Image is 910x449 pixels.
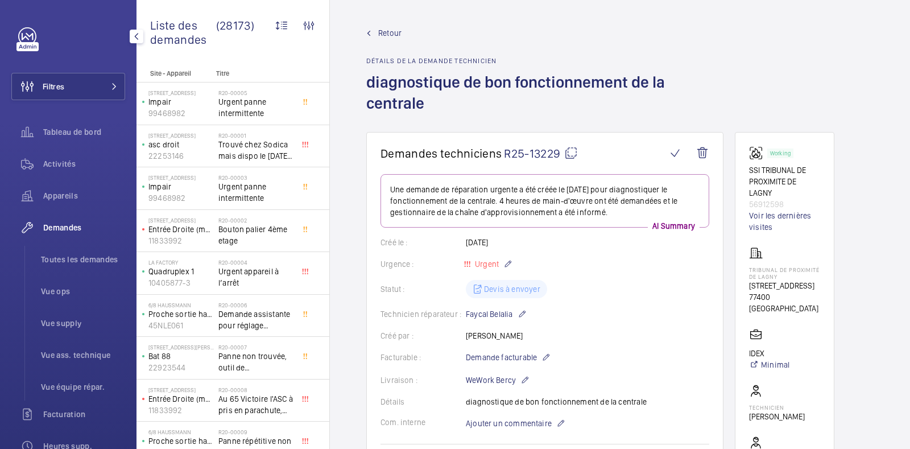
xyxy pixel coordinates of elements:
[218,393,293,416] span: Au 65 Victoire l'ASC à pris en parachute, toutes les sécu coupé, il est au 3 ème, asc sans machin...
[148,351,214,362] p: Bat 88
[749,291,820,314] p: 77400 [GEOGRAPHIC_DATA]
[148,344,214,351] p: [STREET_ADDRESS][PERSON_NAME]
[749,146,767,160] img: fire_alarm.svg
[41,349,125,361] span: Vue ass. technique
[390,184,700,218] p: Une demande de réparation urgente a été créée le [DATE] pour diagnostiquer le fonctionnement de l...
[378,27,402,39] span: Retour
[148,429,214,435] p: 6/8 Haussmann
[43,126,125,138] span: Tableau de bord
[218,308,293,331] span: Demande assistante pour réglage d'opérateurs porte cabine double accès
[218,386,293,393] h2: R20-00008
[148,181,214,192] p: Impair
[148,362,214,373] p: 22923544
[148,405,214,416] p: 11833992
[218,139,293,162] span: Trouvé chez Sodica mais dispo le [DATE] [URL][DOMAIN_NAME]
[148,320,214,331] p: 45NLE061
[148,139,214,150] p: asc droit
[148,96,214,108] p: Impair
[148,150,214,162] p: 22253146
[218,224,293,246] span: Bouton palier 4ème etage
[366,72,723,132] h1: diagnostique de bon fonctionnement de la centrale
[366,57,723,65] h2: Détails de la demande technicien
[148,89,214,96] p: [STREET_ADDRESS]
[41,254,125,265] span: Toutes les demandes
[11,73,125,100] button: Filtres
[148,386,214,393] p: [STREET_ADDRESS]
[148,224,214,235] p: Entrée Droite (monte-charge)
[150,18,216,47] span: Liste des demandes
[41,381,125,393] span: Vue équipe répar.
[648,220,700,232] p: AI Summary
[218,351,293,373] span: Panne non trouvée, outil de déverouillouge impératif pour le diagnostic
[466,352,537,363] span: Demande facturable
[148,277,214,289] p: 10405877-3
[466,373,530,387] p: WeWork Bercy
[218,429,293,435] h2: R20-00009
[43,409,125,420] span: Facturation
[148,266,214,277] p: Quadruplex 1
[148,235,214,246] p: 11833992
[148,108,214,119] p: 99468982
[473,259,499,269] span: Urgent
[216,69,291,77] p: Titre
[218,302,293,308] h2: R20-00006
[749,266,820,280] p: Tribunal de Proximité de Lagny
[218,259,293,266] h2: R20-00004
[41,318,125,329] span: Vue supply
[43,222,125,233] span: Demandes
[148,259,214,266] p: La Factory
[41,286,125,297] span: Vue ops
[218,181,293,204] span: Urgent panne intermittente
[218,266,293,289] span: Urgent appareil à l’arrêt
[148,435,214,447] p: Proche sortie hall Pelletier
[218,217,293,224] h2: R20-00002
[749,359,789,370] a: Minimal
[749,411,805,422] p: [PERSON_NAME]
[749,210,820,233] a: Voir les dernières visites
[148,217,214,224] p: [STREET_ADDRESS]
[148,192,214,204] p: 99468982
[504,146,578,160] span: R25-13229
[148,308,214,320] p: Proche sortie hall Pelletier
[466,418,552,429] span: Ajouter un commentaire
[380,146,502,160] span: Demandes techniciens
[43,190,125,201] span: Appareils
[218,89,293,96] h2: R20-00005
[148,302,214,308] p: 6/8 Haussmann
[466,307,527,321] p: Faycal Belalia
[43,81,64,92] span: Filtres
[218,96,293,119] span: Urgent panne intermittente
[749,280,820,291] p: [STREET_ADDRESS]
[148,174,214,181] p: [STREET_ADDRESS]
[218,174,293,181] h2: R20-00003
[218,344,293,351] h2: R20-00007
[749,164,820,199] p: SSI TRIBUNAL DE PROXIMITE DE LAGNY
[749,404,805,411] p: Technicien
[148,132,214,139] p: [STREET_ADDRESS]
[749,199,820,210] p: 56912598
[148,393,214,405] p: Entrée Droite (monte-charge)
[749,348,789,359] p: IDEX
[43,158,125,170] span: Activités
[770,151,791,155] p: Working
[218,132,293,139] h2: R20-00001
[136,69,212,77] p: Site - Appareil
